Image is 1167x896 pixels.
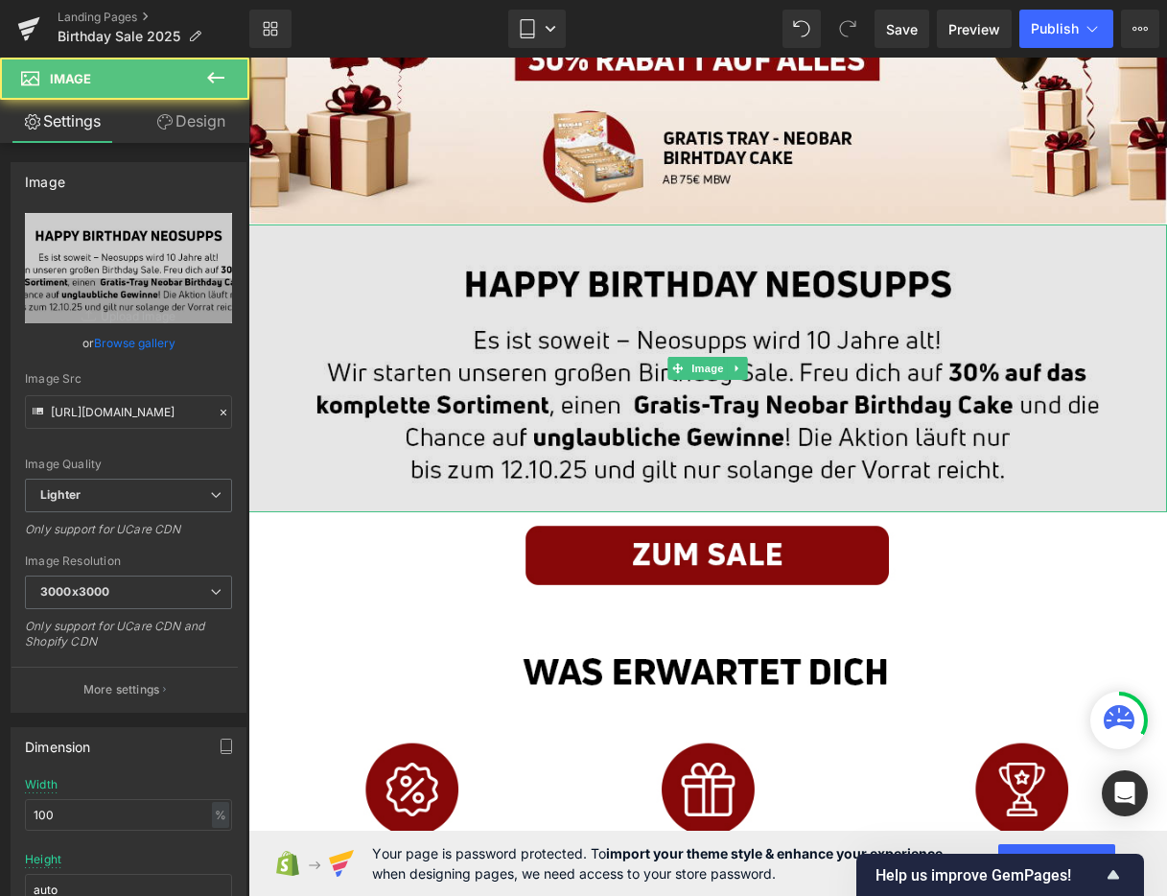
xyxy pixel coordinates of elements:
[782,10,821,48] button: Undo
[25,458,232,471] div: Image Quality
[25,619,232,662] div: Only support for UCare CDN and Shopify CDN
[886,19,918,39] span: Save
[998,844,1115,883] button: Allow access
[25,522,232,550] div: Only support for UCare CDN
[1102,770,1148,816] div: Open Intercom Messenger
[1031,21,1079,36] span: Publish
[25,395,232,429] input: Link
[58,10,249,25] a: Landing Pages
[212,802,229,828] div: %
[58,29,180,44] span: Birthday Sale 2025
[875,863,1125,886] button: Show survey - Help us improve GemPages!
[128,100,253,143] a: Design
[1121,10,1159,48] button: More
[937,10,1012,48] a: Preview
[25,163,65,190] div: Image
[40,584,109,599] b: 3000x3000
[25,372,232,386] div: Image Src
[249,10,292,48] a: New Library
[1019,10,1113,48] button: Publish
[479,299,500,322] a: Expand / Collapse
[25,333,232,353] div: or
[25,853,61,866] div: Height
[875,866,1102,884] span: Help us improve GemPages!
[94,326,175,360] a: Browse gallery
[50,71,91,86] span: Image
[439,299,479,322] span: Image
[12,667,238,712] button: More settings
[829,10,867,48] button: Redo
[25,728,91,755] div: Dimension
[948,19,1000,39] span: Preview
[606,845,943,861] strong: import your theme style & enhance your experience
[372,843,943,884] span: Your page is password protected. To when designing pages, we need access to your store password.
[25,554,232,568] div: Image Resolution
[25,778,58,791] div: Width
[25,799,232,831] input: auto
[40,487,81,502] b: Lighter
[83,681,160,698] p: More settings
